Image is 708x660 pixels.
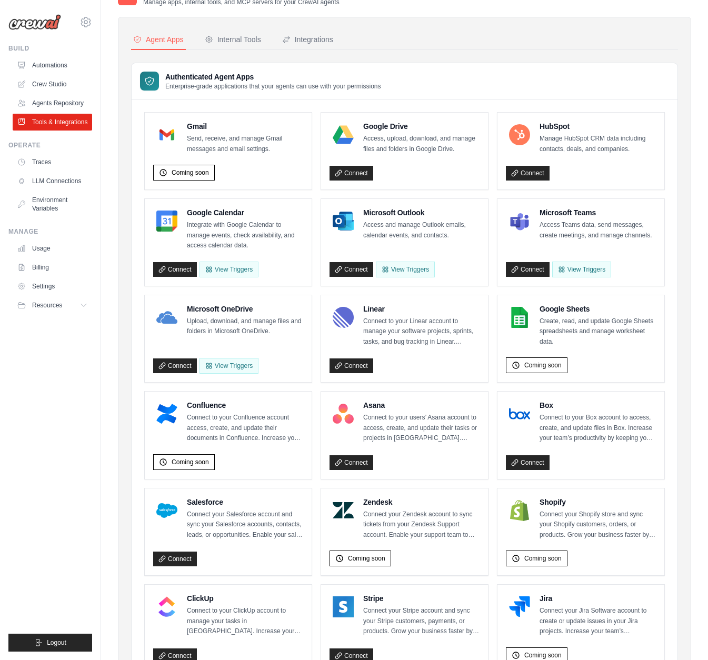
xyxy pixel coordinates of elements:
button: Logout [8,634,92,652]
p: Manage HubSpot CRM data including contacts, deals, and companies. [540,134,656,154]
h3: Authenticated Agent Apps [165,72,381,82]
p: Access Teams data, send messages, create meetings, and manage channels. [540,220,656,241]
h4: Google Calendar [187,207,303,218]
img: Microsoft OneDrive Logo [156,307,177,328]
a: Crew Studio [13,76,92,93]
div: Internal Tools [205,34,261,45]
a: Connect [330,358,373,373]
span: Logout [47,638,66,647]
img: Gmail Logo [156,124,177,145]
h4: Google Drive [363,121,480,132]
p: Connect to your Confluence account access, create, and update their documents in Confluence. Incr... [187,413,303,444]
a: Tools & Integrations [13,114,92,131]
img: Confluence Logo [156,403,177,424]
img: Stripe Logo [333,596,354,617]
p: Connect to your Box account to access, create, and update files in Box. Increase your team’s prod... [540,413,656,444]
: View Triggers [200,358,258,374]
h4: Asana [363,400,480,411]
: View Triggers [376,262,435,277]
p: Connect to your ClickUp account to manage your tasks in [GEOGRAPHIC_DATA]. Increase your team’s p... [187,606,303,637]
a: Connect [330,455,373,470]
h4: Google Sheets [540,304,656,314]
h4: Microsoft Teams [540,207,656,218]
h4: Box [540,400,656,411]
img: Microsoft Teams Logo [509,211,530,232]
p: Enterprise-grade applications that your agents can use with your permissions [165,82,381,91]
h4: Linear [363,304,480,314]
a: Connect [330,166,373,181]
a: Billing [13,259,92,276]
img: Google Drive Logo [333,124,354,145]
img: Microsoft Outlook Logo [333,211,354,232]
h4: Jira [540,593,656,604]
a: Connect [506,262,550,277]
h4: Stripe [363,593,480,604]
h4: ClickUp [187,593,303,604]
div: Manage [8,227,92,236]
span: Coming soon [172,458,209,466]
h4: Salesforce [187,497,303,507]
button: Agent Apps [131,30,186,50]
h4: Microsoft OneDrive [187,304,303,314]
: View Triggers [552,262,611,277]
p: Connect your Stripe account and sync your Stripe customers, payments, or products. Grow your busi... [363,606,480,637]
p: Access, upload, download, and manage files and folders in Google Drive. [363,134,480,154]
p: Connect your Shopify store and sync your Shopify customers, orders, or products. Grow your busine... [540,509,656,541]
a: Settings [13,278,92,295]
img: Shopify Logo [509,500,530,521]
p: Send, receive, and manage Gmail messages and email settings. [187,134,303,154]
span: Coming soon [524,554,562,563]
a: Traces [13,154,92,171]
p: Create, read, and update Google Sheets spreadsheets and manage worksheet data. [540,316,656,347]
button: Resources [13,297,92,314]
h4: Shopify [540,497,656,507]
span: Resources [32,301,62,309]
img: ClickUp Logo [156,596,177,617]
h4: Zendesk [363,497,480,507]
p: Connect your Zendesk account to sync tickets from your Zendesk Support account. Enable your suppo... [363,509,480,541]
p: Connect to your users’ Asana account to access, create, and update their tasks or projects in [GE... [363,413,480,444]
p: Integrate with Google Calendar to manage events, check availability, and access calendar data. [187,220,303,251]
a: Environment Variables [13,192,92,217]
a: Connect [506,455,550,470]
button: View Triggers [200,262,258,277]
a: Connect [153,552,197,566]
span: Coming soon [524,651,562,659]
img: Zendesk Logo [333,500,354,521]
a: Connect [153,358,197,373]
a: Connect [330,262,373,277]
img: Salesforce Logo [156,500,177,521]
div: Agent Apps [133,34,184,45]
img: Box Logo [509,403,530,424]
a: Agents Repository [13,95,92,112]
img: Linear Logo [333,307,354,328]
h4: HubSpot [540,121,656,132]
span: Coming soon [172,168,209,177]
a: LLM Connections [13,173,92,189]
div: Integrations [282,34,333,45]
p: Connect your Jira Software account to create or update issues in your Jira projects. Increase you... [540,606,656,637]
img: Logo [8,14,61,30]
p: Access and manage Outlook emails, calendar events, and contacts. [363,220,480,241]
h4: Microsoft Outlook [363,207,480,218]
p: Connect to your Linear account to manage your software projects, sprints, tasks, and bug tracking... [363,316,480,347]
img: Google Calendar Logo [156,211,177,232]
span: Coming soon [524,361,562,369]
img: Jira Logo [509,596,530,617]
span: Coming soon [348,554,385,563]
a: Automations [13,57,92,74]
a: Connect [506,166,550,181]
p: Connect your Salesforce account and sync your Salesforce accounts, contacts, leads, or opportunit... [187,509,303,541]
img: Google Sheets Logo [509,307,530,328]
img: HubSpot Logo [509,124,530,145]
button: Integrations [280,30,335,50]
button: Internal Tools [203,30,263,50]
a: Connect [153,262,197,277]
a: Usage [13,240,92,257]
div: Build [8,44,92,53]
h4: Confluence [187,400,303,411]
img: Asana Logo [333,403,354,424]
div: Operate [8,141,92,149]
p: Upload, download, and manage files and folders in Microsoft OneDrive. [187,316,303,337]
h4: Gmail [187,121,303,132]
